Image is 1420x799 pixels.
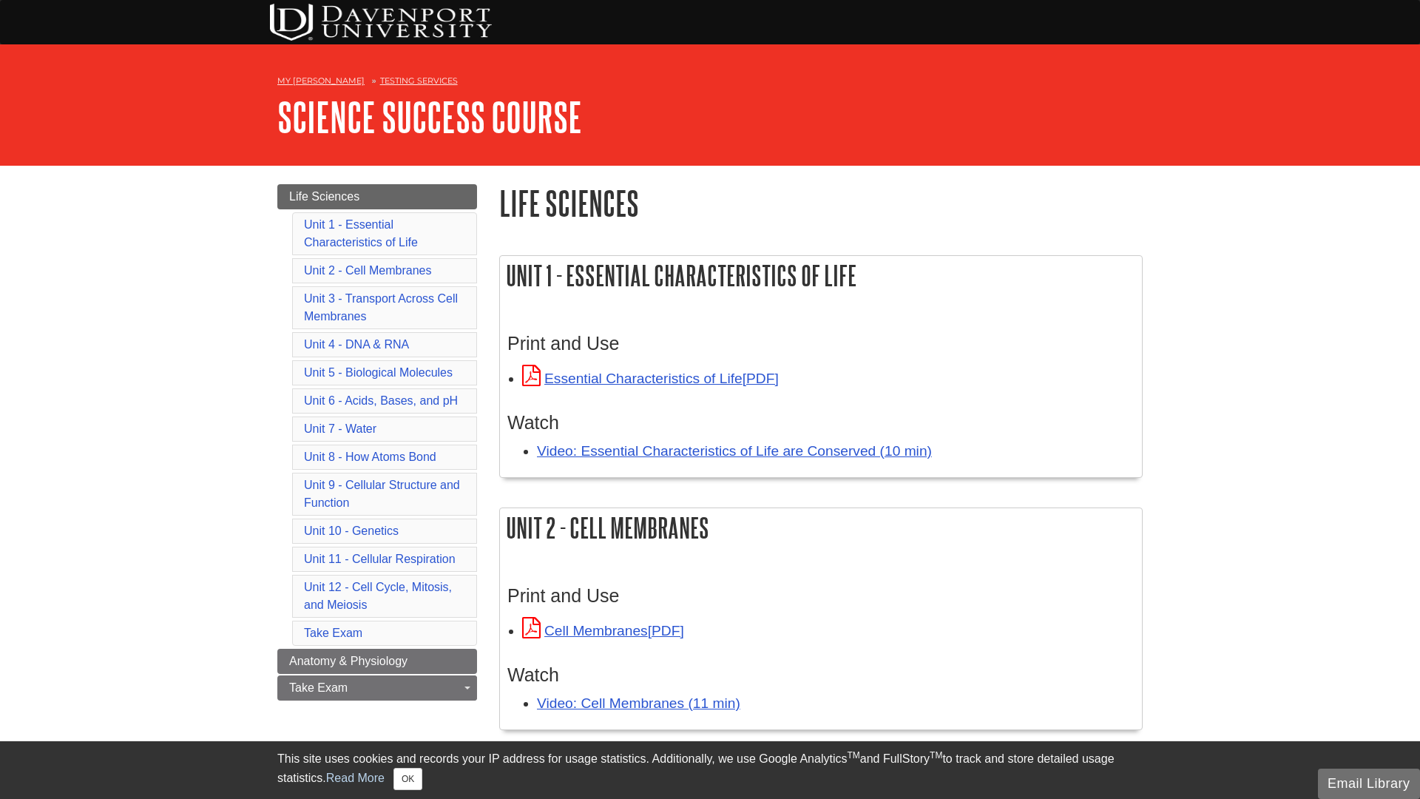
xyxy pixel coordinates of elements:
[304,581,452,611] a: Unit 12 - Cell Cycle, Mitosis, and Meiosis
[304,338,409,351] a: Unit 4 - DNA & RNA
[289,190,359,203] span: Life Sciences
[326,772,385,784] a: Read More
[304,627,362,639] a: Take Exam
[304,366,453,379] a: Unit 5 - Biological Molecules
[304,218,418,249] a: Unit 1 - Essential Characteristics of Life
[277,750,1143,790] div: This site uses cookies and records your IP address for usage statistics. Additionally, we use Goo...
[277,184,477,701] div: Guide Page Menu
[289,681,348,694] span: Take Exam
[304,422,376,435] a: Unit 7 - Water
[380,75,458,86] a: Testing Services
[500,508,1142,547] h2: Unit 2 - Cell Membranes
[304,525,399,537] a: Unit 10 - Genetics
[393,768,422,790] button: Close
[522,371,779,386] a: Link opens in new window
[277,649,477,674] a: Anatomy & Physiology
[537,695,740,711] a: Video: Cell Membranes (11 min)
[304,394,458,407] a: Unit 6 - Acids, Bases, and pH
[277,71,1143,95] nav: breadcrumb
[537,443,932,459] a: Video: Essential Characteristics of Life are Conserved (10 min)
[270,4,492,41] img: DU Testing Services
[500,256,1142,295] h2: Unit 1 - Essential Characteristics of Life
[277,75,365,87] a: My [PERSON_NAME]
[847,750,859,761] sup: TM
[507,412,1135,434] h3: Watch
[304,451,436,463] a: Unit 8 - How Atoms Bond
[304,553,456,565] a: Unit 11 - Cellular Respiration
[507,585,1135,607] h3: Print and Use
[277,94,582,140] a: Science Success Course
[304,264,432,277] a: Unit 2 - Cell Membranes
[499,184,1143,222] h1: Life Sciences
[304,292,458,323] a: Unit 3 - Transport Across Cell Membranes
[930,750,942,761] sup: TM
[507,333,1135,354] h3: Print and Use
[522,623,684,638] a: Link opens in new window
[1318,769,1420,799] button: Email Library
[507,664,1135,686] h3: Watch
[289,655,408,667] span: Anatomy & Physiology
[277,675,477,701] a: Take Exam
[304,479,460,509] a: Unit 9 - Cellular Structure and Function
[277,184,477,209] a: Life Sciences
